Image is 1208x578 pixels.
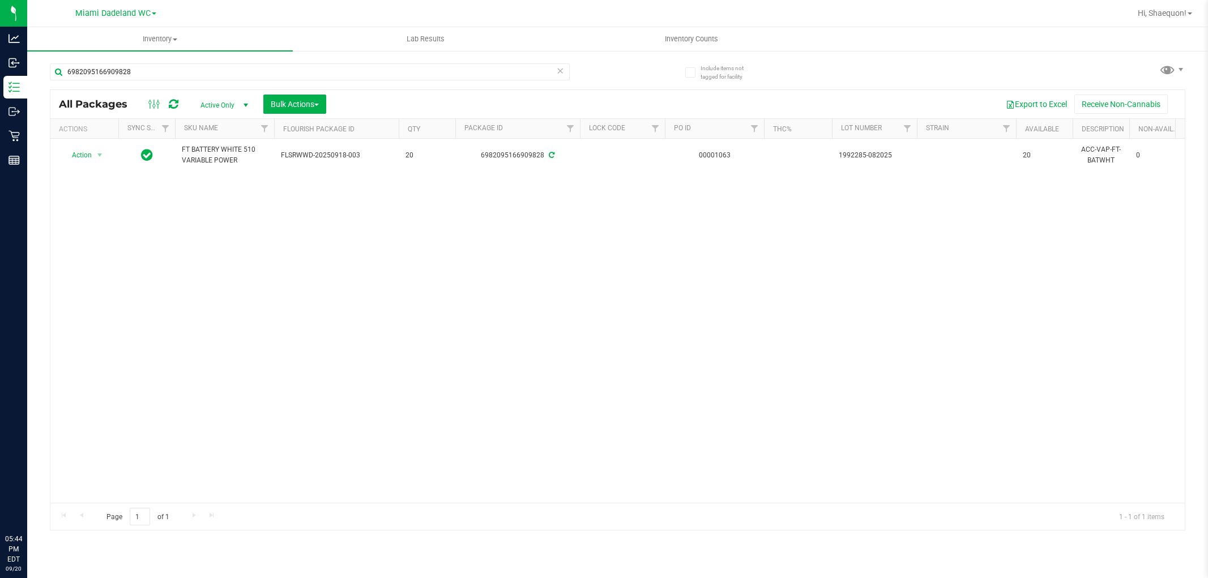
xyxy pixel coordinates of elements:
[184,124,218,132] a: SKU Name
[127,124,171,132] a: Sync Status
[547,151,554,159] span: Sync from Compliance System
[283,125,355,133] a: Flourish Package ID
[59,98,139,110] span: All Packages
[841,124,882,132] a: Lot Number
[674,124,691,132] a: PO ID
[8,106,20,117] inline-svg: Outbound
[926,124,949,132] a: Strain
[464,124,503,132] a: Package ID
[75,8,151,18] span: Miami Dadeland WC
[11,487,45,521] iframe: Resource center
[59,125,114,133] div: Actions
[8,130,20,142] inline-svg: Retail
[281,150,392,161] span: FLSRWWD-20250918-003
[997,119,1016,138] a: Filter
[8,33,20,44] inline-svg: Analytics
[271,100,319,109] span: Bulk Actions
[1025,125,1059,133] a: Available
[263,95,326,114] button: Bulk Actions
[408,125,420,133] a: Qty
[1074,95,1168,114] button: Receive Non-Cannabis
[293,27,558,51] a: Lab Results
[701,64,757,81] span: Include items not tagged for facility
[8,57,20,68] inline-svg: Inbound
[391,34,460,44] span: Lab Results
[745,119,764,138] a: Filter
[1110,508,1173,525] span: 1 - 1 of 1 items
[405,150,449,161] span: 20
[50,63,570,80] input: Search Package ID, Item Name, SKU, Lot or Part Number...
[27,34,293,44] span: Inventory
[1138,125,1189,133] a: Non-Available
[182,144,267,166] span: FT BATTERY WHITE 510 VARIABLE POWER
[898,119,917,138] a: Filter
[5,564,22,573] p: 09/20
[62,147,92,163] span: Action
[1079,143,1122,167] div: ACC-VAP-FT-BATWHT
[589,124,625,132] a: Lock Code
[141,147,153,163] span: In Sync
[557,63,565,78] span: Clear
[156,119,175,138] a: Filter
[998,95,1074,114] button: Export to Excel
[1136,150,1179,161] span: 0
[646,119,665,138] a: Filter
[5,534,22,564] p: 05:44 PM EDT
[8,82,20,93] inline-svg: Inventory
[1023,150,1066,161] span: 20
[839,150,910,161] span: 1992285-082025
[1138,8,1186,18] span: Hi, Shaequon!
[130,508,150,525] input: 1
[773,125,792,133] a: THC%
[27,27,293,51] a: Inventory
[1082,125,1124,133] a: Description
[561,119,580,138] a: Filter
[255,119,274,138] a: Filter
[97,508,178,525] span: Page of 1
[699,151,731,159] a: 00001063
[8,155,20,166] inline-svg: Reports
[454,150,582,161] div: 6982095166909828
[558,27,824,51] a: Inventory Counts
[93,147,107,163] span: select
[650,34,733,44] span: Inventory Counts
